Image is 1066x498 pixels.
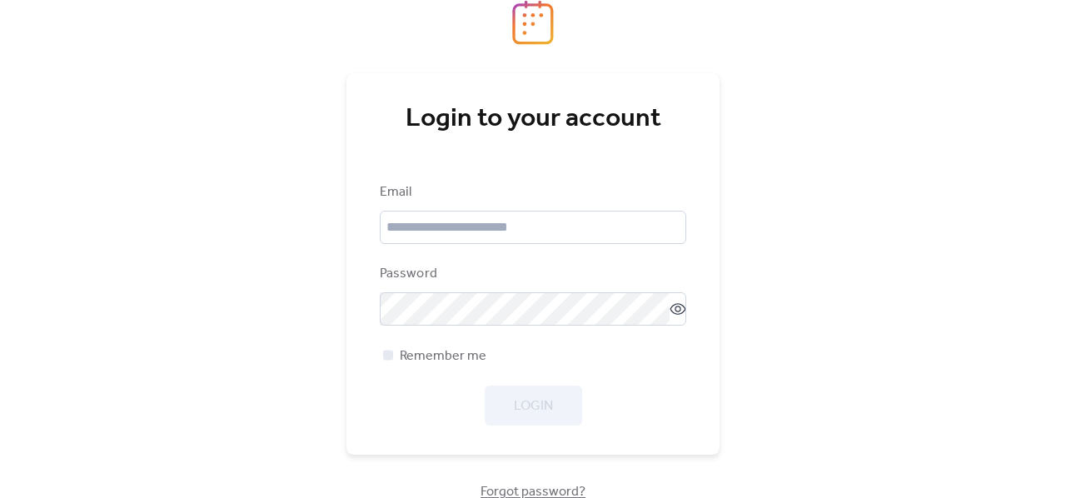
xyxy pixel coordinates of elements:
div: Login to your account [380,102,686,136]
div: Password [380,264,683,284]
a: Forgot password? [481,487,585,496]
span: Remember me [400,346,486,366]
div: Email [380,182,683,202]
